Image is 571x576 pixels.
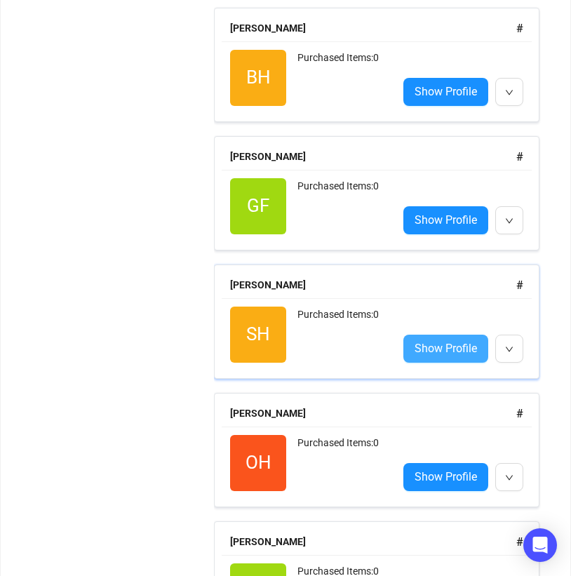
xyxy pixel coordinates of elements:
span: Show Profile [415,211,477,229]
span: # [516,535,523,549]
span: down [505,88,513,97]
div: Purchased Items: 0 [297,50,387,106]
span: Show Profile [415,83,477,100]
div: Open Intercom Messenger [523,528,557,562]
span: Show Profile [415,468,477,485]
div: Purchased Items: 0 [297,307,387,363]
span: SH [246,320,270,349]
div: [PERSON_NAME] [230,406,516,421]
a: Show Profile [403,206,488,234]
a: [PERSON_NAME]#GFPurchased Items:0Show Profile [214,136,553,250]
span: # [516,279,523,292]
span: down [505,345,513,354]
a: [PERSON_NAME]#SHPurchased Items:0Show Profile [214,264,553,379]
span: down [505,474,513,482]
span: # [516,150,523,163]
div: Purchased Items: 0 [297,178,387,234]
span: OH [246,448,271,477]
a: Show Profile [403,78,488,106]
span: # [516,22,523,35]
span: down [505,217,513,225]
div: Purchased Items: 0 [297,435,387,491]
a: [PERSON_NAME]#OHPurchased Items:0Show Profile [214,393,553,507]
a: [PERSON_NAME]#BHPurchased Items:0Show Profile [214,8,553,122]
span: BH [246,63,271,92]
span: GF [247,192,269,220]
a: Show Profile [403,463,488,491]
a: Show Profile [403,335,488,363]
span: Show Profile [415,340,477,357]
div: [PERSON_NAME] [230,149,516,164]
div: [PERSON_NAME] [230,534,516,549]
div: [PERSON_NAME] [230,20,516,36]
span: # [516,407,523,420]
div: [PERSON_NAME] [230,277,516,293]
